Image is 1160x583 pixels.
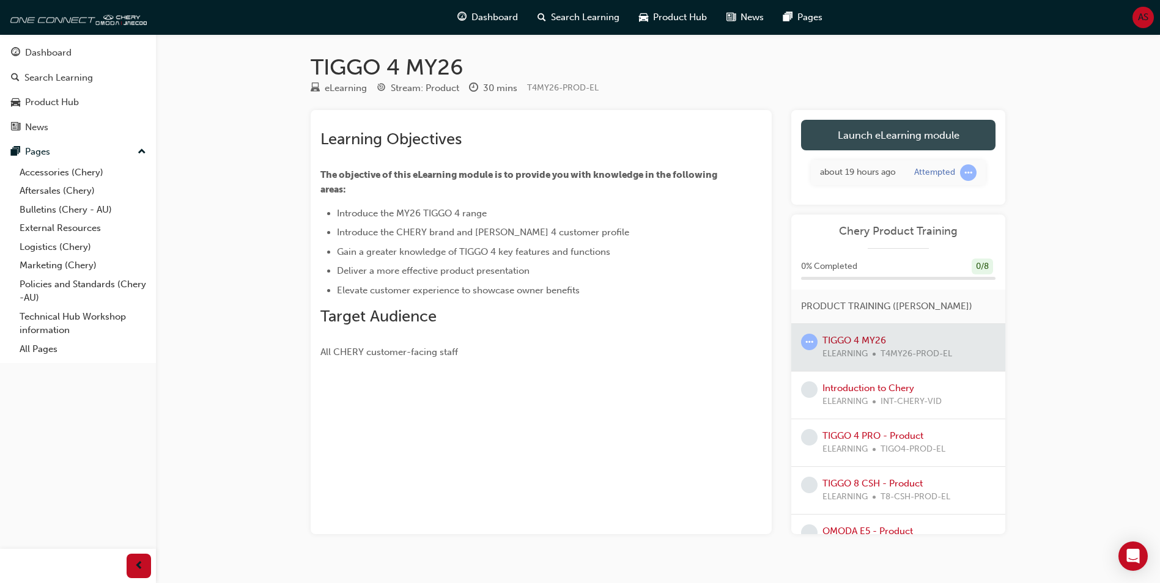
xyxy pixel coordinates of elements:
span: search-icon [538,10,546,25]
span: clock-icon [469,83,478,94]
a: Product Hub [5,91,151,114]
span: ELEARNING [822,442,868,457]
a: news-iconNews [717,5,774,30]
span: search-icon [11,73,20,84]
span: pages-icon [783,10,792,25]
button: Pages [5,141,151,163]
div: Pages [25,145,50,159]
a: Search Learning [5,67,151,89]
div: Stream [377,81,459,96]
a: Aftersales (Chery) [15,182,151,200]
span: learningRecordVerb_NONE-icon [801,381,818,398]
span: TIGO4-PROD-EL [881,442,945,457]
span: Learning resource code [527,82,599,93]
a: External Resources [15,219,151,238]
a: Marketing (Chery) [15,256,151,275]
a: All Pages [15,340,151,359]
a: Accessories (Chery) [15,163,151,182]
span: All CHERY customer-facing staff [320,346,458,358]
span: Dashboard [471,10,518,24]
div: Open Intercom Messenger [1118,541,1148,571]
button: DashboardSearch LearningProduct HubNews [5,39,151,141]
div: News [25,120,48,134]
span: Elevate customer experience to showcase owner benefits [337,285,580,296]
span: ELEARNING [822,395,868,409]
a: car-iconProduct Hub [629,5,717,30]
div: 30 mins [483,81,517,95]
span: Gain a greater knowledge of TIGGO 4 key features and functions [337,246,610,257]
span: learningRecordVerb_ATTEMPT-icon [960,164,977,181]
span: car-icon [639,10,648,25]
span: The objective of this eLearning module is to provide you with knowledge in the following areas: [320,169,719,195]
span: news-icon [11,122,20,133]
span: prev-icon [135,559,144,574]
span: PRODUCT TRAINING ([PERSON_NAME]) [801,299,972,313]
span: guage-icon [11,48,20,59]
a: TIGGO 8 CSH - Product [822,478,923,489]
div: 0 / 8 [972,258,993,275]
span: Target Audience [320,307,437,326]
span: Product Hub [653,10,707,24]
span: AS [1138,10,1148,24]
img: oneconnect [6,5,147,29]
span: learningRecordVerb_NONE-icon [801,524,818,541]
span: T8-CSH-PROD-EL [881,490,950,504]
span: Search Learning [551,10,619,24]
span: Pages [797,10,822,24]
a: pages-iconPages [774,5,832,30]
a: guage-iconDashboard [448,5,528,30]
span: learningRecordVerb_NONE-icon [801,477,818,493]
div: Thu Sep 18 2025 18:33:37 GMT+1000 (Australian Eastern Standard Time) [820,166,896,180]
a: Technical Hub Workshop information [15,307,151,340]
span: Deliver a more effective product presentation [337,265,530,276]
a: search-iconSearch Learning [528,5,629,30]
span: ELEARNING [822,490,868,504]
span: Introduce the MY26 TIGGO 4 range [337,208,487,219]
a: Policies and Standards (Chery -AU) [15,275,151,307]
a: OMODA E5 - Product [822,526,913,537]
span: target-icon [377,83,386,94]
div: eLearning [325,81,367,95]
span: guage-icon [457,10,467,25]
a: Introduction to Chery [822,383,914,394]
div: Type [311,81,367,96]
span: learningRecordVerb_ATTEMPT-icon [801,334,818,350]
div: Stream: Product [391,81,459,95]
span: News [741,10,764,24]
div: Attempted [914,167,955,178]
a: Dashboard [5,42,151,64]
span: INT-CHERY-VID [881,395,942,409]
a: Chery Product Training [801,224,996,238]
span: learningRecordVerb_NONE-icon [801,429,818,446]
div: Duration [469,81,517,96]
span: Introduce the CHERY brand and [PERSON_NAME] 4 customer profile [337,227,629,238]
span: Learning Objectives [320,130,462,148]
h1: TIGGO 4 MY26 [311,54,1005,81]
div: Dashboard [25,46,72,60]
div: Search Learning [24,71,93,85]
a: Launch eLearning module [801,120,996,150]
a: Logistics (Chery) [15,238,151,257]
span: learningResourceType_ELEARNING-icon [311,83,320,94]
a: TIGGO 4 PRO - Product [822,430,923,441]
span: pages-icon [11,147,20,158]
a: Bulletins (Chery - AU) [15,200,151,219]
span: 0 % Completed [801,260,857,274]
span: news-icon [726,10,736,25]
button: AS [1132,7,1154,28]
a: News [5,116,151,139]
span: car-icon [11,97,20,108]
span: up-icon [138,144,146,160]
div: Product Hub [25,95,79,109]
